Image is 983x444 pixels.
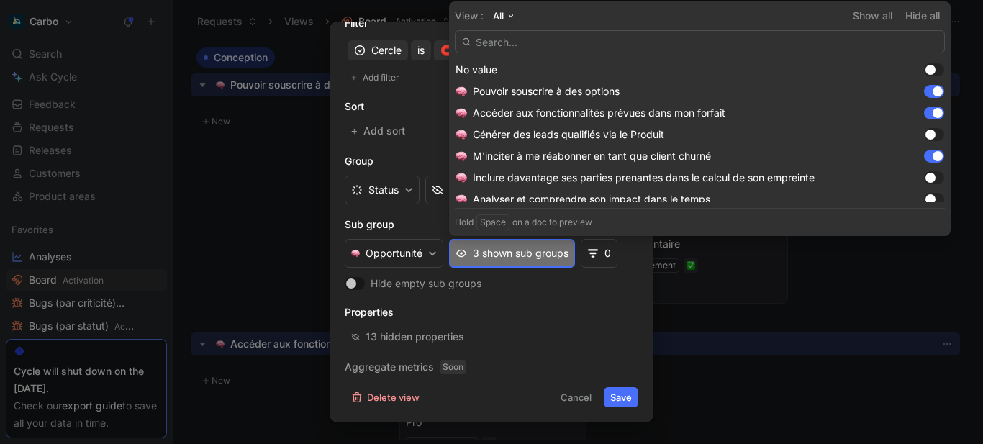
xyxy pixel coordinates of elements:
span: View : [455,7,484,24]
img: 🧠 [456,107,467,119]
button: All [486,7,520,24]
span: Analyser et comprendre son impact dans le temps [473,193,710,205]
span: Générer des leads qualifiés via le Produit [473,128,664,140]
div: Space [476,214,509,230]
span: No value [456,63,497,76]
button: Show all [848,7,897,24]
button: Hide all [900,7,945,24]
span: on a doc to preview [512,215,592,230]
span: Accéder aux fonctionnalités prévues dans mon forfait [473,107,725,119]
img: 🧠 [456,150,467,162]
img: 🧠 [456,129,467,140]
span: Hold [455,215,474,230]
input: Search... [455,30,945,53]
span: Inclure davantage ses parties prenantes dans le calcul de son empreinte [473,171,815,184]
img: 🧠 [456,172,467,184]
img: 🧠 [456,86,467,97]
span: M'inciter à me réabonner en tant que client churné [473,150,711,162]
img: 🧠 [456,194,467,205]
span: Pouvoir souscrire à des options [473,85,620,97]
